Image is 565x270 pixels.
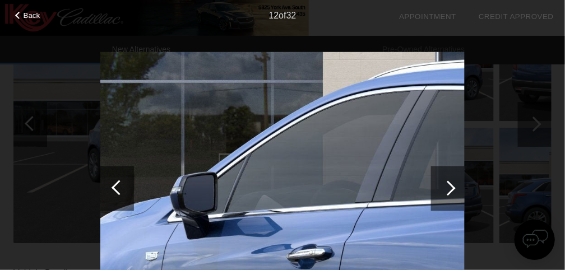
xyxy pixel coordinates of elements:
[464,210,565,270] iframe: Chat Assistance
[399,12,456,21] a: Appointment
[269,11,279,20] span: 12
[286,11,297,20] span: 32
[479,12,554,21] a: Credit Approved
[24,11,40,20] span: Back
